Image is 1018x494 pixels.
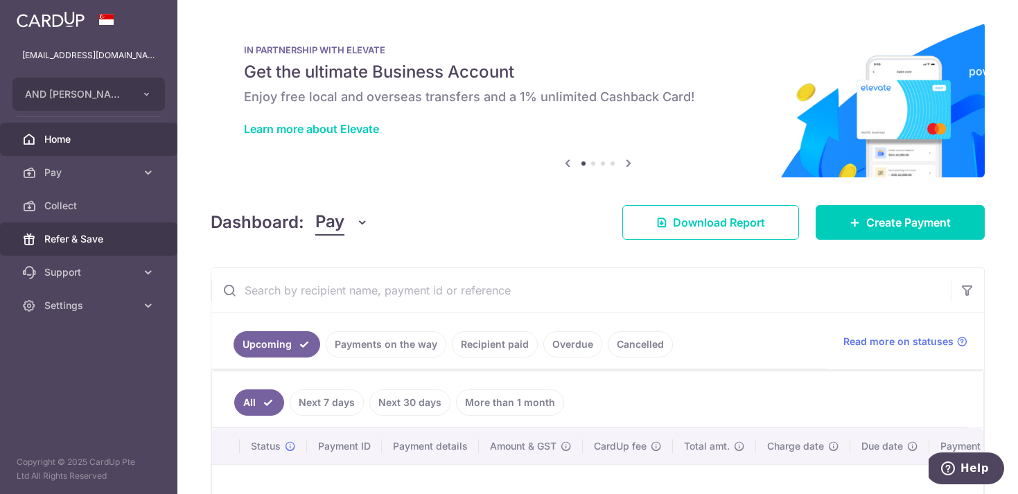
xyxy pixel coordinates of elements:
span: Refer & Save [44,232,136,246]
a: Recipient paid [452,331,538,358]
h6: Enjoy free local and overseas transfers and a 1% unlimited Cashback Card! [244,89,951,105]
a: All [234,389,284,416]
a: Learn more about Elevate [244,122,379,136]
span: AND [PERSON_NAME] PTE. LTD. [25,87,128,101]
a: Create Payment [816,205,985,240]
a: Next 30 days [369,389,450,416]
a: Download Report [622,205,799,240]
a: Payments on the way [326,331,446,358]
a: Overdue [543,331,602,358]
a: Upcoming [234,331,320,358]
span: Collect [44,199,136,213]
span: Due date [861,439,903,453]
a: Read more on statuses [843,335,967,349]
p: IN PARTNERSHIP WITH ELEVATE [244,44,951,55]
input: Search by recipient name, payment id or reference [211,268,951,312]
span: Create Payment [866,214,951,231]
a: Next 7 days [290,389,364,416]
span: Pay [44,166,136,179]
span: CardUp fee [594,439,647,453]
span: Read more on statuses [843,335,954,349]
a: Cancelled [608,331,673,358]
span: Charge date [767,439,824,453]
th: Payment ID [307,428,382,464]
button: Pay [315,209,369,236]
span: Pay [315,209,344,236]
span: Amount & GST [490,439,556,453]
span: Support [44,265,136,279]
span: Total amt. [684,439,730,453]
h5: Get the ultimate Business Account [244,61,951,83]
iframe: Opens a widget where you can find more information [929,452,1004,487]
img: CardUp [17,11,85,28]
button: AND [PERSON_NAME] PTE. LTD. [12,78,165,111]
h4: Dashboard: [211,210,304,235]
img: Renovation banner [211,22,985,177]
p: [EMAIL_ADDRESS][DOMAIN_NAME] [22,48,155,62]
span: Home [44,132,136,146]
span: Settings [44,299,136,312]
a: More than 1 month [456,389,564,416]
span: Download Report [673,214,765,231]
th: Payment details [382,428,479,464]
span: Status [251,439,281,453]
